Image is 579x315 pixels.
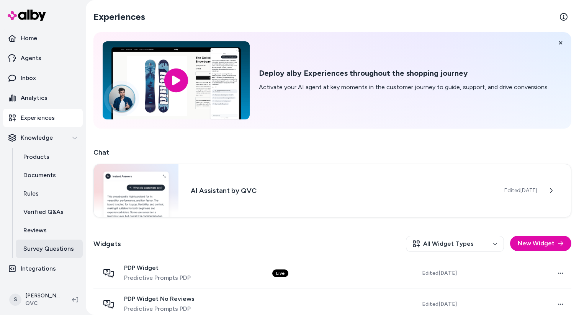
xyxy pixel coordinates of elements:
[124,295,195,303] span: PDP Widget No Reviews
[16,240,83,258] a: Survey Questions
[259,69,549,78] h2: Deploy alby Experiences throughout the shopping journey
[23,244,74,253] p: Survey Questions
[16,203,83,221] a: Verified Q&As
[94,164,178,217] img: Chat widget
[93,11,145,23] h2: Experiences
[510,236,571,251] button: New Widget
[16,221,83,240] a: Reviews
[3,109,83,127] a: Experiences
[16,166,83,184] a: Documents
[16,148,83,166] a: Products
[21,93,47,103] p: Analytics
[3,69,83,87] a: Inbox
[124,304,195,313] span: Predictive Prompts PDP
[25,300,60,307] span: QVC
[25,292,60,300] p: [PERSON_NAME]
[93,164,571,217] a: Chat widgetAI Assistant by QVCEdited[DATE]
[16,184,83,203] a: Rules
[272,269,288,277] div: Live
[21,34,37,43] p: Home
[21,133,53,142] p: Knowledge
[23,226,47,235] p: Reviews
[93,238,121,249] h2: Widgets
[9,294,21,306] span: S
[504,187,537,194] span: Edited [DATE]
[21,73,36,83] p: Inbox
[23,152,49,162] p: Products
[21,264,56,273] p: Integrations
[422,269,457,277] span: Edited [DATE]
[21,113,55,122] p: Experiences
[23,171,56,180] p: Documents
[422,300,457,308] span: Edited [DATE]
[124,273,191,282] span: Predictive Prompts PDP
[3,29,83,47] a: Home
[3,49,83,67] a: Agents
[3,260,83,278] a: Integrations
[23,207,64,217] p: Verified Q&As
[191,185,492,196] h3: AI Assistant by QVC
[406,236,504,252] button: All Widget Types
[21,54,41,63] p: Agents
[8,10,46,21] img: alby Logo
[124,264,191,272] span: PDP Widget
[3,129,83,147] button: Knowledge
[259,83,549,92] p: Activate your AI agent at key moments in the customer journey to guide, support, and drive conver...
[5,287,66,312] button: S[PERSON_NAME]QVC
[23,189,39,198] p: Rules
[3,89,83,107] a: Analytics
[93,147,571,158] h2: Chat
